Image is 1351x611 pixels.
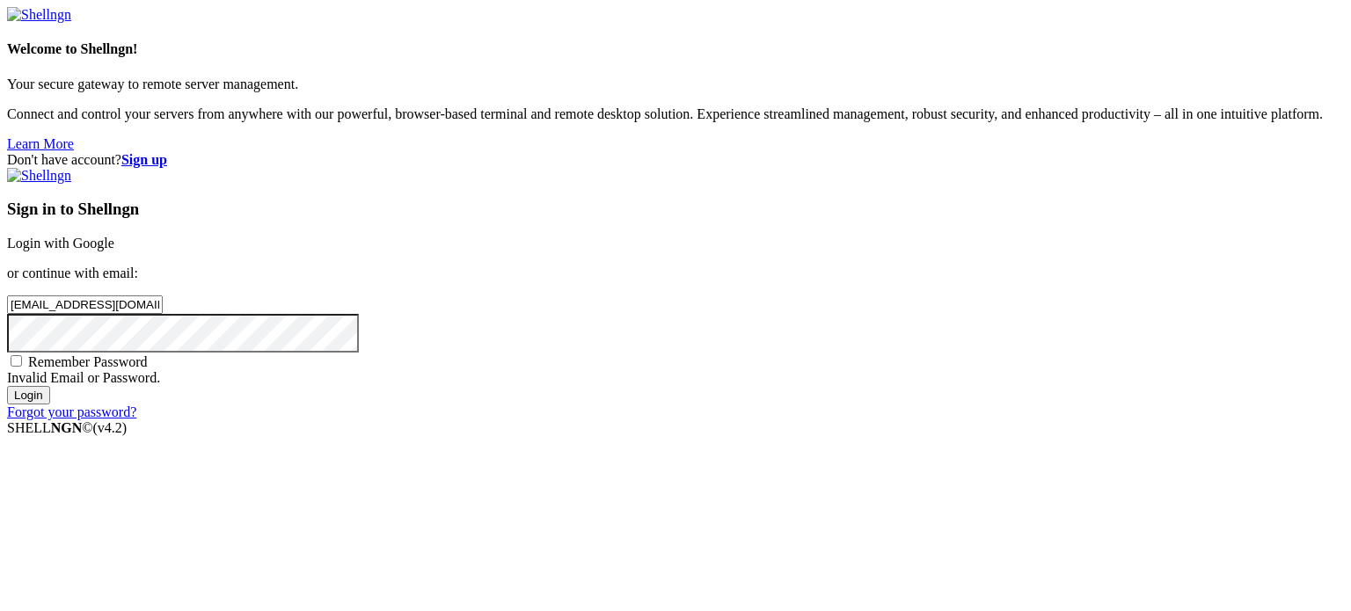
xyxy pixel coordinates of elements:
p: Your secure gateway to remote server management. [7,76,1344,92]
a: Login with Google [7,236,114,251]
h3: Sign in to Shellngn [7,200,1344,219]
input: Remember Password [11,355,22,367]
a: Sign up [121,152,167,167]
b: NGN [51,420,83,435]
a: Forgot your password? [7,404,136,419]
div: Don't have account? [7,152,1344,168]
input: Login [7,386,50,404]
span: Remember Password [28,354,148,369]
input: Email address [7,295,163,314]
img: Shellngn [7,7,71,23]
div: Invalid Email or Password. [7,370,1344,386]
p: Connect and control your servers from anywhere with our powerful, browser-based terminal and remo... [7,106,1344,122]
img: Shellngn [7,168,71,184]
a: Learn More [7,136,74,151]
span: 4.2.0 [93,420,128,435]
h4: Welcome to Shellngn! [7,41,1344,57]
span: SHELL © [7,420,127,435]
p: or continue with email: [7,265,1344,281]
